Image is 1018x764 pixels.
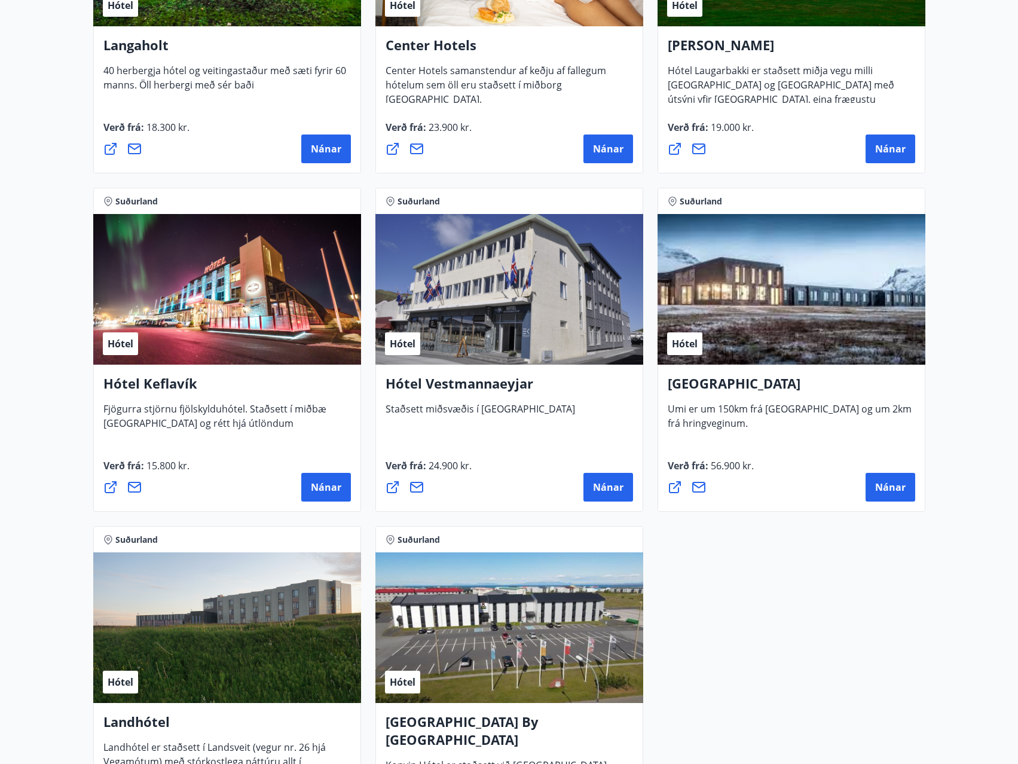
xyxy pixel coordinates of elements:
button: Nánar [583,135,633,163]
span: Verð frá : [386,121,472,143]
span: Umi er um 150km frá [GEOGRAPHIC_DATA] og um 2km frá hringveginum. [668,402,912,439]
span: Verð frá : [103,459,189,482]
span: 15.800 kr. [144,459,189,472]
span: Nánar [593,142,623,155]
span: Hótel Laugarbakki er staðsett miðja vegu milli [GEOGRAPHIC_DATA] og [GEOGRAPHIC_DATA] með útsýni ... [668,64,894,130]
span: Suðurland [115,195,158,207]
span: Nánar [875,142,906,155]
button: Nánar [866,473,915,502]
span: Verð frá : [386,459,472,482]
span: Verð frá : [103,121,189,143]
span: Hótel [390,337,415,350]
h4: Langaholt [103,36,351,63]
span: Hótel [390,676,415,689]
span: Verð frá : [668,121,754,143]
span: Hótel [108,337,133,350]
button: Nánar [583,473,633,502]
h4: Center Hotels [386,36,633,63]
h4: Hótel Keflavík [103,374,351,402]
span: Suðurland [398,534,440,546]
span: 19.000 kr. [708,121,754,134]
span: 40 herbergja hótel og veitingastaður með sæti fyrir 60 manns. Öll herbergi með sér baði [103,64,346,101]
span: Suðurland [680,195,722,207]
span: Staðsett miðsvæðis í [GEOGRAPHIC_DATA] [386,402,575,425]
span: 18.300 kr. [144,121,189,134]
span: Hótel [672,337,698,350]
span: 56.900 kr. [708,459,754,472]
span: Nánar [593,481,623,494]
span: 24.900 kr. [426,459,472,472]
h4: [PERSON_NAME] [668,36,915,63]
span: Verð frá : [668,459,754,482]
h4: Landhótel [103,713,351,740]
h4: Hótel Vestmannaeyjar [386,374,633,402]
button: Nánar [866,135,915,163]
span: Nánar [875,481,906,494]
button: Nánar [301,473,351,502]
button: Nánar [301,135,351,163]
span: Nánar [311,142,341,155]
span: Suðurland [115,534,158,546]
span: 23.900 kr. [426,121,472,134]
span: Center Hotels samanstendur af keðju af fallegum hótelum sem öll eru staðsett í miðborg [GEOGRAPHI... [386,64,606,115]
h4: [GEOGRAPHIC_DATA] By [GEOGRAPHIC_DATA] [386,713,633,758]
h4: [GEOGRAPHIC_DATA] [668,374,915,402]
span: Hótel [108,676,133,689]
span: Suðurland [398,195,440,207]
span: Fjögurra stjörnu fjölskylduhótel. Staðsett í miðbæ [GEOGRAPHIC_DATA] og rétt hjá útlöndum [103,402,326,439]
span: Nánar [311,481,341,494]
